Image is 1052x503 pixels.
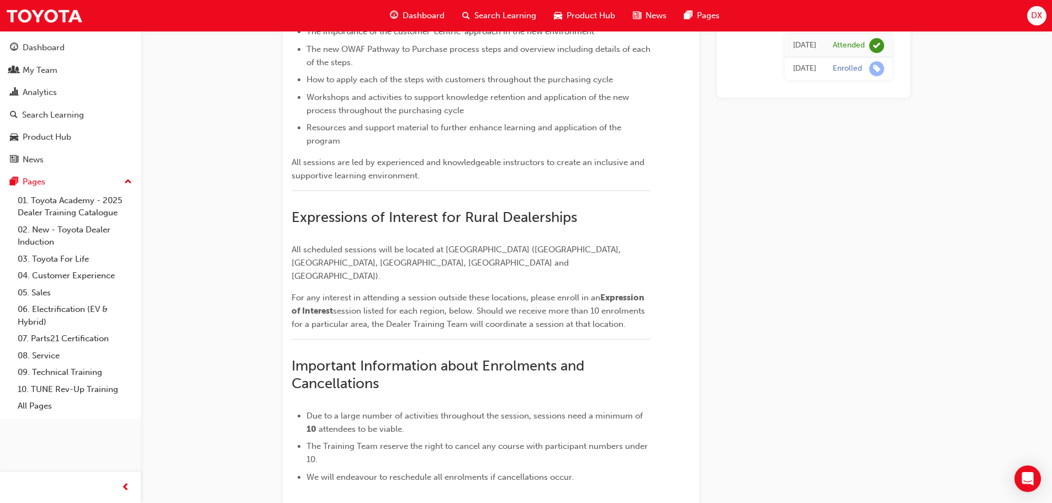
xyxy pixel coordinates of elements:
a: News [4,150,136,170]
a: 01. Toyota Academy - 2025 Dealer Training Catalogue [13,192,136,221]
a: news-iconNews [624,4,675,27]
span: news-icon [633,9,641,23]
span: Product Hub [567,9,615,22]
span: people-icon [10,66,18,76]
span: learningRecordVerb_ATTEND-icon [869,38,884,53]
span: The Training Team reserve the right to cancel any course with participant numbers under 10. [306,441,650,464]
span: All scheduled sessions will be located at [GEOGRAPHIC_DATA] ([GEOGRAPHIC_DATA], [GEOGRAPHIC_DATA]... [292,245,623,281]
a: 03. Toyota For Life [13,251,136,268]
span: Pages [697,9,720,22]
span: Expressions of Interest for Rural Dealerships [292,209,577,226]
span: All sessions are led by experienced and knowledgeable instructors to create an inclusive and supp... [292,157,647,181]
span: The new OWAF Pathway to Purchase process steps and overview including details of each of the steps. [306,44,653,67]
a: 06. Electrification (EV & Hybrid) [13,301,136,330]
div: Wed Aug 14 2024 09:00:00 GMT+1000 (Australian Eastern Standard Time) [793,39,816,52]
span: DX [1031,9,1042,22]
span: The importance of the customer ‘centric’ approach in the new environment [306,27,594,36]
span: guage-icon [10,43,18,53]
span: pages-icon [10,177,18,187]
img: Trak [6,3,83,28]
span: car-icon [554,9,562,23]
button: DashboardMy TeamAnalyticsSearch LearningProduct HubNews [4,35,136,172]
span: search-icon [10,110,18,120]
a: Product Hub [4,127,136,147]
span: chart-icon [10,88,18,98]
span: learningRecordVerb_ENROLL-icon [869,61,884,76]
div: My Team [23,64,57,77]
div: Attended [833,40,865,51]
a: 05. Sales [13,284,136,301]
a: 08. Service [13,347,136,364]
span: news-icon [10,155,18,165]
span: Dashboard [403,9,445,22]
div: Pages [23,176,45,188]
a: guage-iconDashboard [381,4,453,27]
span: session listed for each region, below. Should we receive more than 10 enrolments for a particular... [292,306,647,329]
a: Dashboard [4,38,136,58]
div: Enrolled [833,63,862,74]
a: car-iconProduct Hub [545,4,624,27]
button: DX [1027,6,1046,25]
span: up-icon [124,175,132,189]
a: Search Learning [4,105,136,125]
a: 02. New - Toyota Dealer Induction [13,221,136,251]
div: Open Intercom Messenger [1014,465,1041,492]
span: prev-icon [121,481,130,495]
button: Pages [4,172,136,192]
a: Analytics [4,82,136,103]
div: Search Learning [22,109,84,121]
div: Product Hub [23,131,71,144]
span: guage-icon [390,9,398,23]
span: Important Information about Enrolments and Cancellations [292,357,588,392]
span: For any interest in attending a session outside these locations, please enroll in an [292,293,600,303]
span: Search Learning [474,9,536,22]
span: car-icon [10,133,18,142]
a: pages-iconPages [675,4,728,27]
a: All Pages [13,398,136,415]
span: We will endeavour to reschedule all enrolments if cancellations occur. [306,472,574,482]
span: Workshops and activities to support knowledge retention and application of the new process throug... [306,92,631,115]
a: 09. Technical Training [13,364,136,381]
div: Tue Jul 30 2024 16:53:48 GMT+1000 (Australian Eastern Standard Time) [793,62,816,75]
div: Dashboard [23,41,65,54]
span: pages-icon [684,9,692,23]
span: attendees to be viable. [319,424,404,434]
span: How to apply each of the steps with customers throughout the purchasing cycle [306,75,613,84]
a: 07. Parts21 Certification [13,330,136,347]
a: 10. TUNE Rev-Up Training [13,381,136,398]
span: News [646,9,667,22]
a: My Team [4,60,136,81]
span: 10 [306,424,316,434]
a: search-iconSearch Learning [453,4,545,27]
div: Analytics [23,86,57,99]
span: search-icon [462,9,470,23]
span: Due to a large number of activities throughout the session, sessions need a minimum of [306,411,643,421]
a: 04. Customer Experience [13,267,136,284]
span: Resources and support material to further enhance learning and application of the program [306,123,623,146]
div: News [23,153,44,166]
